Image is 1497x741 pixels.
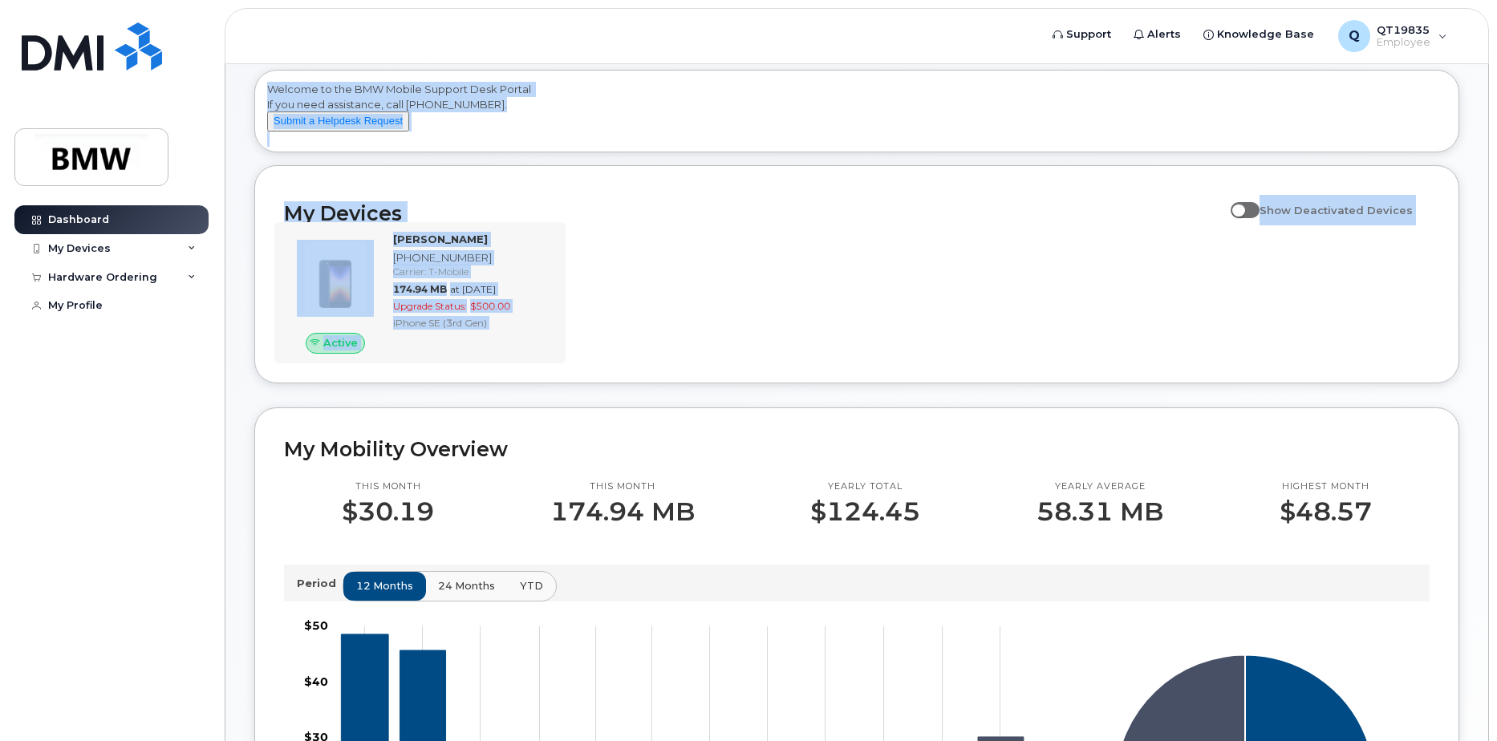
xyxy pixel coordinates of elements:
[1192,18,1325,51] a: Knowledge Base
[267,111,409,132] button: Submit a Helpdesk Request
[1041,18,1122,51] a: Support
[393,316,550,330] div: iPhone SE (3rd Gen)
[297,576,343,591] p: Period
[393,233,488,245] strong: [PERSON_NAME]
[304,618,328,633] tspan: $50
[284,232,556,354] a: Active[PERSON_NAME][PHONE_NUMBER]Carrier: T-Mobile174.94 MBat [DATE]Upgrade Status:$500.00iPhone ...
[1280,497,1372,526] p: $48.57
[1066,26,1111,43] span: Support
[1037,497,1163,526] p: 58.31 MB
[520,578,543,593] span: YTD
[1327,20,1458,52] div: QT19835
[284,201,1223,225] h2: My Devices
[267,114,409,127] a: Submit a Helpdesk Request
[342,497,434,526] p: $30.19
[1427,671,1485,729] iframe: Messenger Launcher
[1231,195,1243,208] input: Show Deactivated Devices
[393,283,447,295] span: 174.94 MB
[1122,18,1192,51] a: Alerts
[470,300,510,312] span: $500.00
[1217,26,1314,43] span: Knowledge Base
[550,497,695,526] p: 174.94 MB
[323,335,358,350] span: Active
[1377,36,1430,49] span: Employee
[393,250,550,265] div: [PHONE_NUMBER]
[1377,23,1430,36] span: QT19835
[304,674,328,688] tspan: $40
[1349,26,1360,46] span: Q
[1037,480,1163,493] p: Yearly average
[342,480,434,493] p: This month
[1280,480,1372,493] p: Highest month
[297,240,374,317] img: image20231002-3703462-1angbar.jpeg
[810,497,920,526] p: $124.45
[1260,204,1413,217] span: Show Deactivated Devices
[284,437,1430,461] h2: My Mobility Overview
[267,82,1446,146] div: Welcome to the BMW Mobile Support Desk Portal If you need assistance, call [PHONE_NUMBER].
[393,300,467,312] span: Upgrade Status:
[550,480,695,493] p: This month
[450,283,496,295] span: at [DATE]
[438,578,495,593] span: 24 months
[393,265,550,278] div: Carrier: T-Mobile
[1147,26,1181,43] span: Alerts
[810,480,920,493] p: Yearly total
